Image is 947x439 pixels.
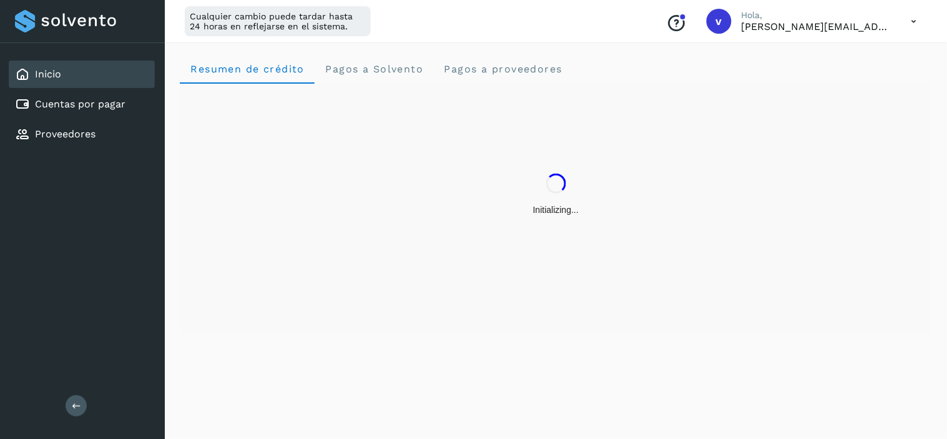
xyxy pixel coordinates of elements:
div: Cuentas por pagar [9,91,155,118]
div: Proveedores [9,121,155,148]
div: Inicio [9,61,155,88]
a: Inicio [35,68,61,80]
a: Cuentas por pagar [35,98,125,110]
span: Pagos a proveedores [443,63,562,75]
a: Proveedores [35,128,96,140]
span: Pagos a Solvento [325,63,423,75]
p: Hola, [742,10,891,21]
span: Resumen de crédito [190,63,305,75]
p: victor.romero@fidum.com.mx [742,21,891,32]
div: Cualquier cambio puede tardar hasta 24 horas en reflejarse en el sistema. [185,6,371,36]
